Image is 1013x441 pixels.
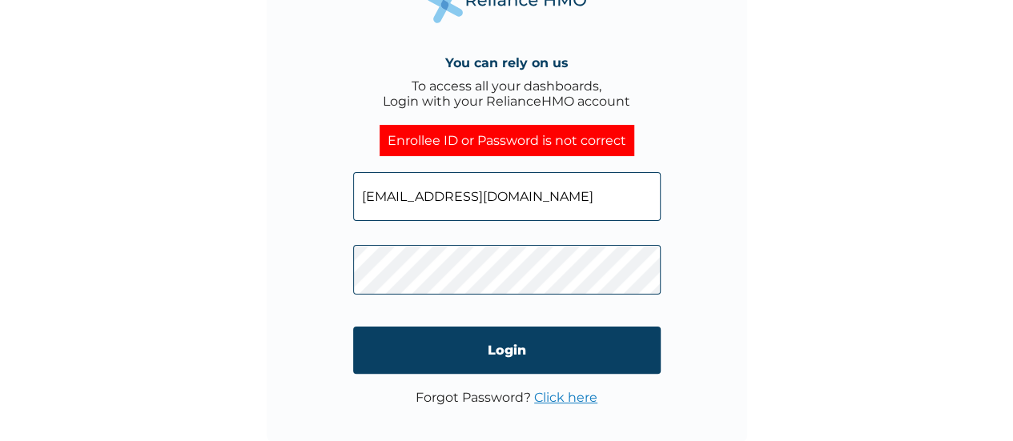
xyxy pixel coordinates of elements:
[380,125,634,156] div: Enrollee ID or Password is not correct
[534,390,597,405] a: Click here
[416,390,597,405] p: Forgot Password?
[353,327,661,374] input: Login
[383,78,630,109] div: To access all your dashboards, Login with your RelianceHMO account
[353,172,661,221] input: Email address or HMO ID
[445,55,569,70] h4: You can rely on us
